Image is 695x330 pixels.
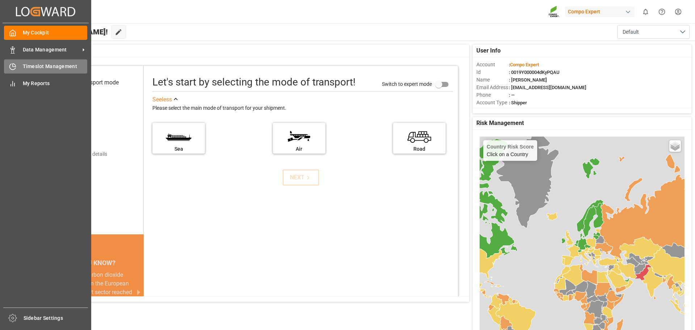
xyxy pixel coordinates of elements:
[134,271,144,314] button: next slide / item
[4,26,87,40] a: My Cockpit
[509,92,515,98] span: : —
[476,68,509,76] span: Id
[48,271,135,305] div: In [DATE], carbon dioxide emissions from the European Union's transport sector reached 982 millio...
[476,76,509,84] span: Name
[509,70,560,75] span: : 0019Y000004dKyPQAU
[487,144,534,150] h4: Country Risk Score
[548,5,560,18] img: Screenshot%202023-09-29%20at%2010.02.21.png_1712312052.png
[30,25,108,39] span: Hello [PERSON_NAME]!
[623,28,639,36] span: Default
[4,76,87,90] a: My Reports
[277,145,322,153] div: Air
[283,170,319,185] button: NEXT
[509,62,539,67] span: :
[4,59,87,74] a: Timeslot Management
[565,5,637,18] button: Compo Expert
[476,84,509,91] span: Email Address
[476,119,524,128] span: Risk Management
[152,104,453,113] div: Please select the main mode of transport for your shipment.
[39,255,144,271] div: DID YOU KNOW?
[397,145,442,153] div: Road
[476,99,509,106] span: Account Type
[476,91,509,99] span: Phone
[510,62,539,67] span: Compo Expert
[23,63,88,70] span: Timeslot Management
[290,173,312,182] div: NEXT
[382,81,432,87] span: Switch to expert mode
[565,7,635,17] div: Compo Expert
[487,144,534,157] div: Click on a Country
[617,25,690,39] button: open menu
[476,61,509,68] span: Account
[23,46,80,54] span: Data Management
[654,4,670,20] button: Help Center
[509,77,547,83] span: : [PERSON_NAME]
[669,140,681,152] a: Layers
[637,4,654,20] button: show 0 new notifications
[152,95,172,104] div: See less
[509,100,527,105] span: : Shipper
[476,46,501,55] span: User Info
[152,75,355,90] div: Let's start by selecting the mode of transport!
[23,80,88,87] span: My Reports
[24,314,88,322] span: Sidebar Settings
[509,85,586,90] span: : [EMAIL_ADDRESS][DOMAIN_NAME]
[156,145,201,153] div: Sea
[23,29,88,37] span: My Cockpit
